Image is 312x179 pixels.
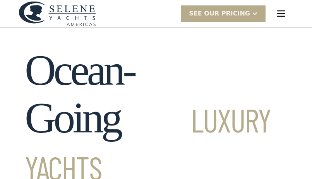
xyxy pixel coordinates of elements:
[269,1,293,26] div: menu
[19,1,96,26] a: home
[181,5,266,22] div: SEE Our Pricing
[189,9,250,18] div: SEE Our Pricing
[19,1,96,26] img: logo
